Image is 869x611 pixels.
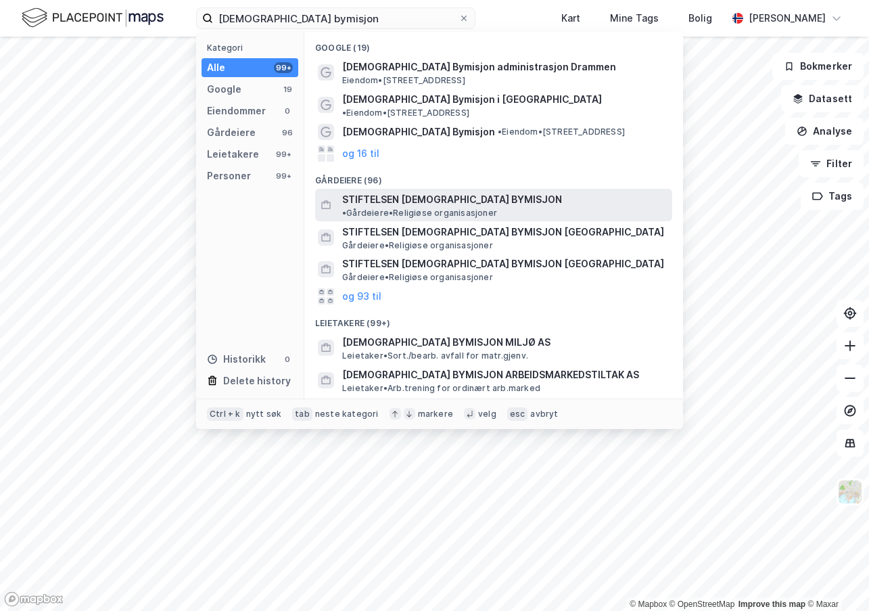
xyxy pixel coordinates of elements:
span: Leietaker • Arb.trening for ordinært arb.marked [342,383,540,394]
span: • [342,108,346,118]
span: [DEMOGRAPHIC_DATA] Bymisjon [342,124,495,140]
a: Improve this map [738,599,805,609]
div: esc [507,407,528,421]
button: Bokmerker [772,53,864,80]
div: Eiendommer [207,103,266,119]
div: Leietakere [207,146,259,162]
span: Leietaker • Sort./bearb. avfall for matr.gjenv. [342,350,528,361]
div: 99+ [274,149,293,160]
div: 99+ [274,62,293,73]
div: velg [478,409,496,420]
div: nytt søk [246,409,282,420]
input: Søk på adresse, matrikkel, gårdeiere, leietakere eller personer [213,8,459,28]
div: Google [207,81,241,97]
button: Analyse [785,118,864,145]
span: Eiendom • [STREET_ADDRESS] [342,108,469,118]
span: [DEMOGRAPHIC_DATA] BYMISJON MILJØ AS [342,334,667,350]
div: Kontrollprogram for chat [801,546,869,611]
span: [DEMOGRAPHIC_DATA] Bymisjon administrasjon Drammen [342,59,667,75]
button: og 16 til [342,145,379,162]
div: 0 [282,354,293,365]
span: Eiendom • [STREET_ADDRESS] [342,75,465,86]
div: Gårdeiere (96) [304,164,683,189]
div: Leietakere (99+) [304,307,683,332]
div: Gårdeiere [207,125,256,141]
div: neste kategori [315,409,379,420]
div: Historikk [207,351,266,367]
span: STIFTELSEN [DEMOGRAPHIC_DATA] BYMISJON [GEOGRAPHIC_DATA] [342,256,667,272]
a: Mapbox homepage [4,591,64,607]
a: Mapbox [630,599,667,609]
button: Filter [799,150,864,177]
span: Gårdeiere • Religiøse organisasjoner [342,208,497,219]
button: og 93 til [342,288,381,304]
img: Z [837,479,863,505]
div: Kart [561,10,580,26]
span: [DEMOGRAPHIC_DATA] BYMISJON ARBEIDSMARKEDSTILTAK AS [342,367,667,383]
div: Ctrl + k [207,407,243,421]
iframe: Chat Widget [801,546,869,611]
div: Personer [207,168,251,184]
div: 0 [282,106,293,116]
span: Gårdeiere • Religiøse organisasjoner [342,272,493,283]
a: OpenStreetMap [670,599,735,609]
button: Datasett [781,85,864,112]
div: 96 [282,127,293,138]
div: avbryt [530,409,558,420]
div: Kategori [207,43,298,53]
span: [DEMOGRAPHIC_DATA] Bymisjon i [GEOGRAPHIC_DATA] [342,91,602,108]
div: Mine Tags [610,10,659,26]
div: Delete history [223,373,291,389]
div: [PERSON_NAME] [749,10,826,26]
button: Tags [801,183,864,210]
span: STIFTELSEN [DEMOGRAPHIC_DATA] BYMISJON [342,191,562,208]
span: • [498,127,502,137]
span: • [342,208,346,218]
div: Google (19) [304,32,683,56]
img: logo.f888ab2527a4732fd821a326f86c7f29.svg [22,6,164,30]
span: Eiendom • [STREET_ADDRESS] [498,127,625,137]
div: 99+ [274,171,293,181]
div: Alle [207,60,225,76]
div: tab [292,407,312,421]
div: 19 [282,84,293,95]
span: STIFTELSEN [DEMOGRAPHIC_DATA] BYMISJON [GEOGRAPHIC_DATA] [342,224,667,240]
span: Gårdeiere • Religiøse organisasjoner [342,240,493,251]
div: Bolig [688,10,712,26]
div: markere [418,409,453,420]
